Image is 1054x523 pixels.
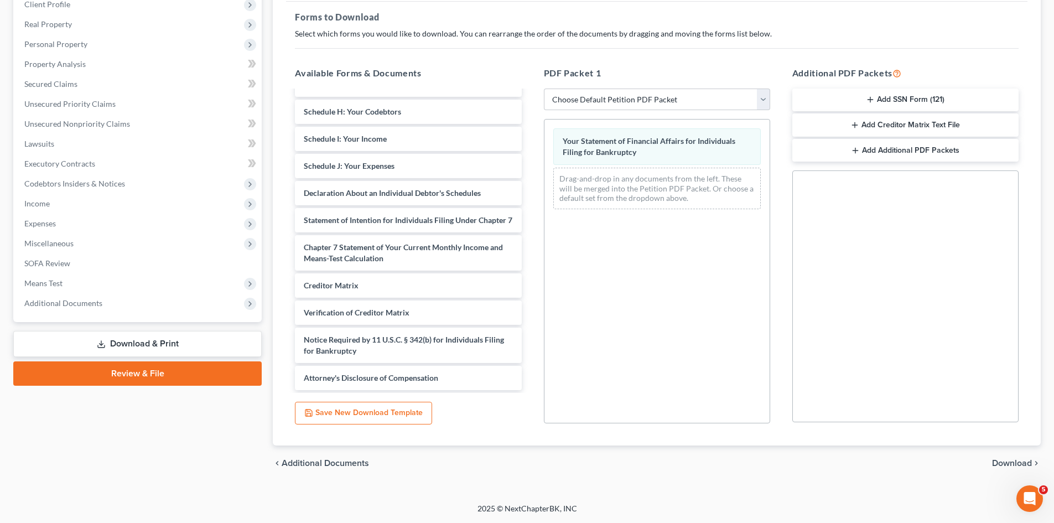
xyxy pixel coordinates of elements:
[273,459,369,468] a: chevron_left Additional Documents
[24,79,77,89] span: Secured Claims
[24,298,102,308] span: Additional Documents
[304,161,394,170] span: Schedule J: Your Expenses
[24,99,116,108] span: Unsecured Priority Claims
[304,281,359,290] span: Creditor Matrix
[15,114,262,134] a: Unsecured Nonpriority Claims
[13,331,262,357] a: Download & Print
[544,66,770,80] h5: PDF Packet 1
[15,54,262,74] a: Property Analysis
[24,139,54,148] span: Lawsuits
[563,136,735,157] span: Your Statement of Financial Affairs for Individuals Filing for Bankruptcy
[553,168,761,209] div: Drag-and-drop in any documents from the left. These will be merged into the Petition PDF Packet. ...
[792,66,1019,80] h5: Additional PDF Packets
[792,113,1019,137] button: Add Creditor Matrix Text File
[24,278,63,288] span: Means Test
[1032,459,1041,468] i: chevron_right
[1039,485,1048,494] span: 5
[24,239,74,248] span: Miscellaneous
[304,215,512,225] span: Statement of Intention for Individuals Filing Under Chapter 7
[212,503,843,523] div: 2025 © NextChapterBK, INC
[1016,485,1043,512] iframe: Intercom live chat
[304,242,503,263] span: Chapter 7 Statement of Your Current Monthly Income and Means-Test Calculation
[24,258,70,268] span: SOFA Review
[304,134,387,143] span: Schedule I: Your Income
[24,199,50,208] span: Income
[24,19,72,29] span: Real Property
[992,459,1041,468] button: Download chevron_right
[24,219,56,228] span: Expenses
[13,361,262,386] a: Review & File
[24,179,125,188] span: Codebtors Insiders & Notices
[304,373,438,382] span: Attorney's Disclosure of Compensation
[15,94,262,114] a: Unsecured Priority Claims
[992,459,1032,468] span: Download
[295,402,432,425] button: Save New Download Template
[304,188,481,198] span: Declaration About an Individual Debtor's Schedules
[24,159,95,168] span: Executory Contracts
[24,119,130,128] span: Unsecured Nonpriority Claims
[304,335,504,355] span: Notice Required by 11 U.S.C. § 342(b) for Individuals Filing for Bankruptcy
[304,80,494,89] span: Schedule G: Executory Contracts and Unexpired Leases
[15,134,262,154] a: Lawsuits
[24,59,86,69] span: Property Analysis
[282,459,369,468] span: Additional Documents
[792,89,1019,112] button: Add SSN Form (121)
[304,107,401,116] span: Schedule H: Your Codebtors
[792,139,1019,162] button: Add Additional PDF Packets
[273,459,282,468] i: chevron_left
[15,74,262,94] a: Secured Claims
[295,66,521,80] h5: Available Forms & Documents
[295,28,1019,39] p: Select which forms you would like to download. You can rearrange the order of the documents by dr...
[15,253,262,273] a: SOFA Review
[295,11,1019,24] h5: Forms to Download
[24,39,87,49] span: Personal Property
[15,154,262,174] a: Executory Contracts
[304,308,409,317] span: Verification of Creditor Matrix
